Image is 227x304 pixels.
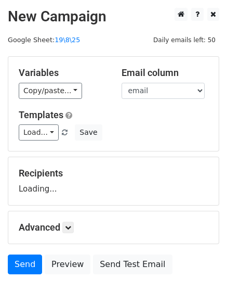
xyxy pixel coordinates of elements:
[8,255,42,274] a: Send
[45,255,90,274] a: Preview
[150,34,219,46] span: Daily emails left: 50
[19,67,106,79] h5: Variables
[19,168,208,179] h5: Recipients
[19,124,59,141] a: Load...
[19,83,82,99] a: Copy/paste...
[122,67,209,79] h5: Email column
[93,255,172,274] a: Send Test Email
[75,124,102,141] button: Save
[55,36,80,44] a: 19\8\25
[19,168,208,195] div: Loading...
[19,109,63,120] a: Templates
[8,36,80,44] small: Google Sheet:
[175,254,227,304] iframe: Chat Widget
[19,222,208,233] h5: Advanced
[150,36,219,44] a: Daily emails left: 50
[8,8,219,26] h2: New Campaign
